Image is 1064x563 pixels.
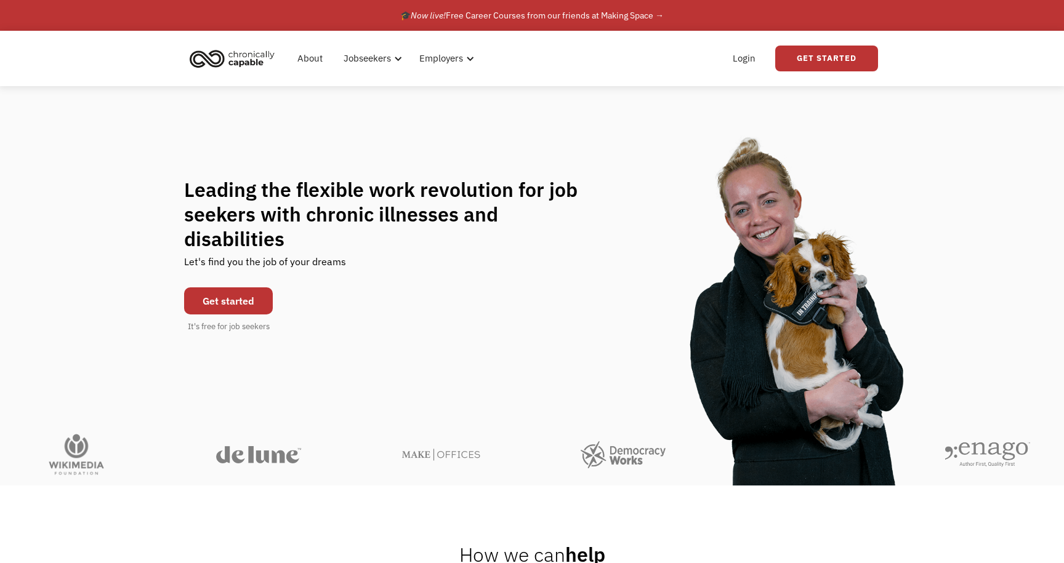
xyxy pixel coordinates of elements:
[411,10,446,21] em: Now live!
[400,8,664,23] div: 🎓 Free Career Courses from our friends at Making Space →
[344,51,391,66] div: Jobseekers
[419,51,463,66] div: Employers
[186,45,284,72] a: home
[188,321,270,333] div: It's free for job seekers
[184,177,602,251] h1: Leading the flexible work revolution for job seekers with chronic illnesses and disabilities
[290,39,330,78] a: About
[336,39,406,78] div: Jobseekers
[184,287,273,314] a: Get started
[775,46,878,71] a: Get Started
[412,39,478,78] div: Employers
[186,45,278,72] img: Chronically Capable logo
[184,251,346,281] div: Let's find you the job of your dreams
[725,39,763,78] a: Login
